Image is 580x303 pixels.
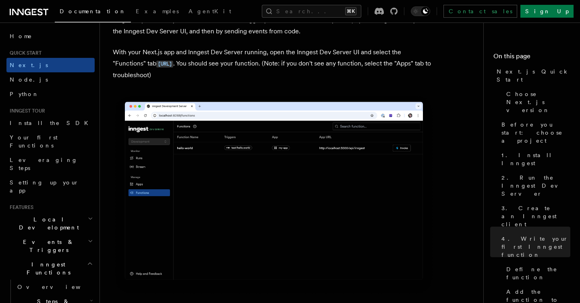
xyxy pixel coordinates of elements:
[10,157,78,171] span: Leveraging Steps
[10,134,58,149] span: Your first Functions
[10,32,32,40] span: Home
[156,59,173,67] a: [URL]
[6,204,33,211] span: Features
[443,5,517,18] a: Contact sales
[6,212,95,235] button: Local Development
[493,51,570,64] h4: On this page
[498,170,570,201] a: 2. Run the Inngest Dev Server
[6,238,88,254] span: Events & Triggers
[6,29,95,43] a: Home
[10,76,48,83] span: Node.js
[10,179,79,194] span: Setting up your app
[411,6,430,16] button: Toggle dark mode
[503,262,570,285] a: Define the function
[113,47,435,81] p: With your Next.js app and Inngest Dev Server running, open the Inngest Dev Server UI and select t...
[501,151,570,167] span: 1. Install Inngest
[6,175,95,198] a: Setting up your app
[498,231,570,262] a: 4. Write your first Inngest function
[6,50,41,56] span: Quick start
[10,91,39,97] span: Python
[10,120,93,126] span: Install the SDK
[6,215,88,231] span: Local Development
[188,8,231,14] span: AgentKit
[113,14,435,37] p: Inngest is powered by [DOMAIN_NAME] will trigger your function in two ways: first, by invoking it...
[501,204,570,228] span: 3. Create an Inngest client
[345,7,356,15] kbd: ⌘K
[6,153,95,175] a: Leveraging Steps
[506,265,570,281] span: Define the function
[6,116,95,130] a: Install the SDK
[501,235,570,259] span: 4. Write your first Inngest function
[6,257,95,280] button: Inngest Functions
[113,94,435,296] img: Inngest Dev Server web interface's functions tab with functions listed
[520,5,574,18] a: Sign Up
[131,2,184,22] a: Examples
[6,58,95,72] a: Next.js
[6,108,45,114] span: Inngest tour
[156,61,173,68] code: [URL]
[10,62,48,68] span: Next.js
[6,87,95,101] a: Python
[498,148,570,170] a: 1. Install Inngest
[6,260,87,276] span: Inngest Functions
[498,117,570,148] a: Before you start: choose a project
[6,130,95,153] a: Your first Functions
[493,64,570,87] a: Next.js Quick Start
[498,201,570,231] a: 3. Create an Inngest client
[262,5,361,18] button: Search...⌘K
[503,87,570,117] a: Choose Next.js version
[136,8,179,14] span: Examples
[506,90,570,114] span: Choose Next.js version
[184,2,236,22] a: AgentKit
[501,174,570,198] span: 2. Run the Inngest Dev Server
[14,280,95,294] a: Overview
[60,8,126,14] span: Documentation
[55,2,131,23] a: Documentation
[6,72,95,87] a: Node.js
[497,68,570,84] span: Next.js Quick Start
[6,235,95,257] button: Events & Triggers
[501,121,570,145] span: Before you start: choose a project
[17,284,100,290] span: Overview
